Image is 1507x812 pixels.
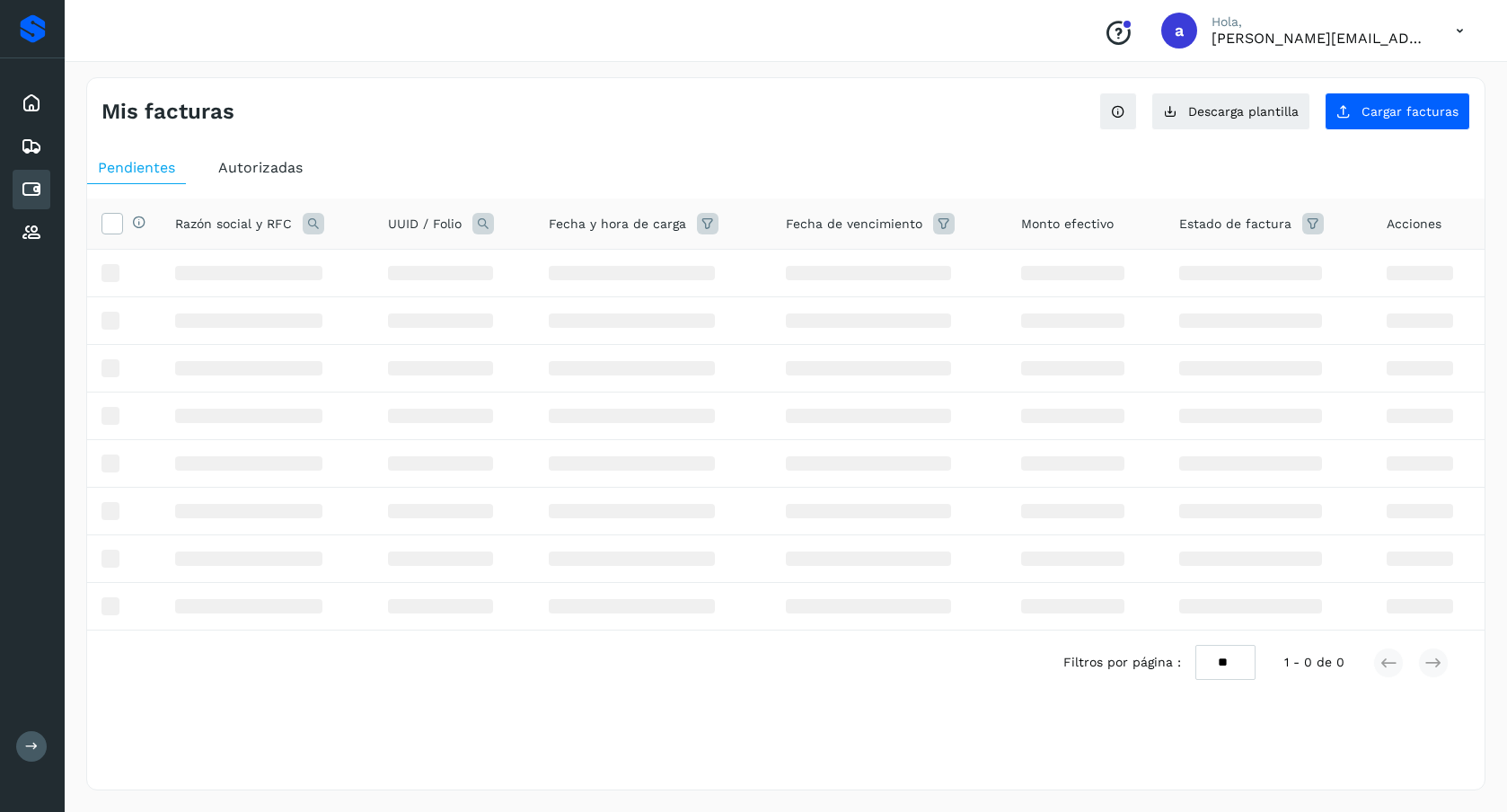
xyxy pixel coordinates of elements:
[1362,105,1459,118] span: Cargar facturas
[13,213,50,252] div: Proveedores
[175,215,292,234] span: Razón social y RFC
[1387,215,1441,234] span: Acciones
[1151,93,1310,130] button: Descarga plantilla
[1284,653,1344,672] span: 1 - 0 de 0
[13,127,50,166] div: Embarques
[786,215,922,234] span: Fecha de vencimiento
[1021,215,1114,234] span: Monto efectivo
[1212,14,1427,30] p: Hola,
[98,159,175,176] span: Pendientes
[13,84,50,123] div: Inicio
[1212,30,1427,47] p: agustin@cubbo.com
[101,99,234,125] h4: Mis facturas
[549,215,686,234] span: Fecha y hora de carga
[1325,93,1470,130] button: Cargar facturas
[13,170,50,209] div: Cuentas por pagar
[218,159,303,176] span: Autorizadas
[1179,215,1291,234] span: Estado de factura
[1063,653,1181,672] span: Filtros por página :
[1188,105,1299,118] span: Descarga plantilla
[388,215,462,234] span: UUID / Folio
